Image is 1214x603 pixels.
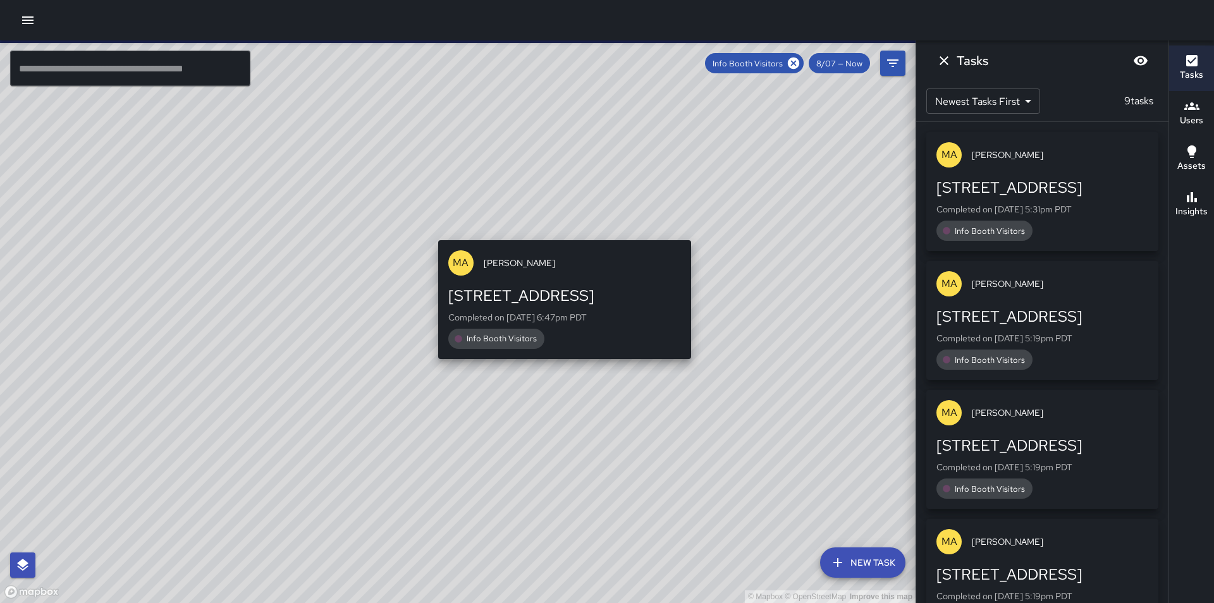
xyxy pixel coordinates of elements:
span: Info Booth Visitors [947,226,1033,236]
p: Completed on [DATE] 5:31pm PDT [936,203,1148,216]
span: Info Booth Visitors [705,58,790,69]
h6: Assets [1177,159,1206,173]
span: [PERSON_NAME] [972,149,1148,161]
span: 8/07 — Now [809,58,870,69]
p: MA [941,147,957,162]
p: Completed on [DATE] 6:47pm PDT [448,311,681,324]
p: Completed on [DATE] 5:19pm PDT [936,590,1148,602]
button: Blur [1128,48,1153,73]
span: Info Booth Visitors [947,484,1033,494]
p: 9 tasks [1119,94,1158,109]
span: [PERSON_NAME] [972,406,1148,419]
button: MA[PERSON_NAME][STREET_ADDRESS]Completed on [DATE] 5:19pm PDTInfo Booth Visitors [926,390,1158,509]
p: MA [941,534,957,549]
span: [PERSON_NAME] [972,535,1148,548]
div: [STREET_ADDRESS] [936,435,1148,456]
button: Tasks [1169,46,1214,91]
p: Completed on [DATE] 5:19pm PDT [936,461,1148,473]
div: [STREET_ADDRESS] [448,286,681,306]
span: [PERSON_NAME] [972,277,1148,290]
div: Info Booth Visitors [705,53,804,73]
div: [STREET_ADDRESS] [936,178,1148,198]
button: Users [1169,91,1214,137]
button: Filters [880,51,905,76]
p: MA [941,405,957,420]
span: Info Booth Visitors [459,333,544,344]
button: MA[PERSON_NAME][STREET_ADDRESS]Completed on [DATE] 6:47pm PDTInfo Booth Visitors [438,240,691,359]
span: Info Booth Visitors [947,355,1033,365]
div: Newest Tasks First [926,88,1040,114]
h6: Insights [1175,205,1208,219]
button: Assets [1169,137,1214,182]
p: Completed on [DATE] 5:19pm PDT [936,332,1148,344]
button: New Task [820,547,905,578]
p: MA [453,255,469,271]
div: [STREET_ADDRESS] [936,564,1148,585]
button: Dismiss [931,48,957,73]
p: MA [941,276,957,291]
span: [PERSON_NAME] [484,257,681,269]
h6: Tasks [1180,68,1203,82]
div: [STREET_ADDRESS] [936,307,1148,327]
h6: Tasks [957,51,988,71]
button: Insights [1169,182,1214,228]
button: MA[PERSON_NAME][STREET_ADDRESS]Completed on [DATE] 5:19pm PDTInfo Booth Visitors [926,261,1158,380]
button: MA[PERSON_NAME][STREET_ADDRESS]Completed on [DATE] 5:31pm PDTInfo Booth Visitors [926,132,1158,251]
h6: Users [1180,114,1203,128]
